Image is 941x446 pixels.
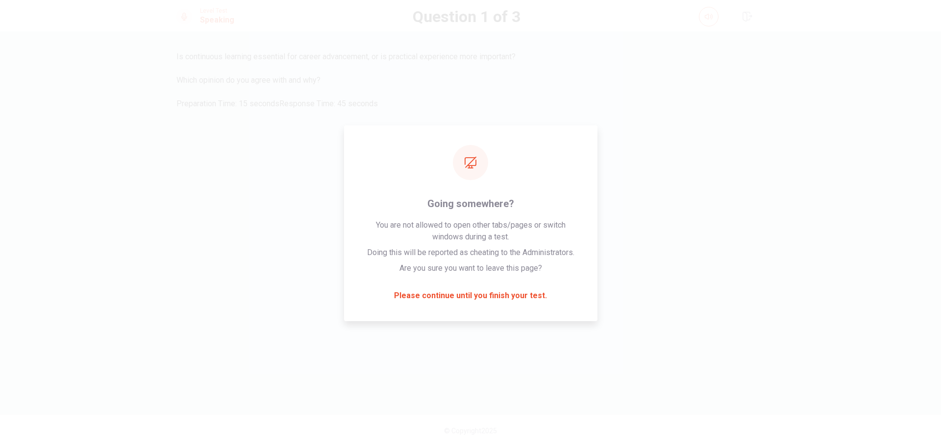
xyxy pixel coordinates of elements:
h1: Question 1 of 3 [413,11,520,23]
span: Response Time: 45 seconds [279,99,378,108]
span: Is continuous learning essential for career advancement, or is practical experience more important? [176,51,765,63]
span: Preparation Time: 15 seconds [176,99,279,108]
h1: Speaking [200,14,234,26]
span: Level Test [200,7,234,14]
span: Which opinion do you agree with and why? [176,74,765,86]
span: © Copyright 2025 [444,427,497,435]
